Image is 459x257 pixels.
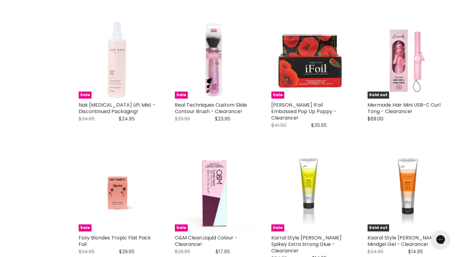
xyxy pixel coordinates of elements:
[119,115,135,122] span: $24.95
[271,234,342,254] a: Karral Style [PERSON_NAME] Spikey Extra Strong Glue - Clearance!
[367,224,389,231] span: Sold out
[367,234,439,248] a: Kaaral Style [PERSON_NAME] Mindgel Gel - Clearance!
[367,154,445,231] a: Kaaral Style Perfetto Mindgel Gel - Clearance! Sold out
[408,248,423,255] span: $14.95
[175,21,252,99] img: Real Techniques Custom Slide Contour Brush - Clearance!
[367,248,383,255] span: $24.95
[215,248,230,255] span: $17.95
[175,92,188,99] span: Sale
[271,101,336,121] a: [PERSON_NAME] IFoil Embossed Pop Up Poppy - Clearance!
[79,115,95,122] span: $34.95
[271,224,284,231] span: Sale
[367,115,383,122] span: $69.00
[271,154,349,231] a: Karral Style Perfetto Spikey Extra Strong Glue - Clearance! Sale
[367,21,445,99] a: Mermade Hair Mini USB-C Curl Tong - Clearance! Mermade Hair Mini USB-C Curl Tong - Clearance! Sol...
[295,154,325,231] img: Karral Style Perfetto Spikey Extra Strong Glue - Clearance!
[79,224,92,231] span: Sale
[215,115,230,122] span: $23.95
[176,154,252,231] img: O&M Clean.Liquid Colour - Clearance!
[311,122,327,129] span: $35.95
[271,92,284,99] span: Sale
[79,21,156,99] img: Nak Hair Root Lift Mist - Discontinued Packaging!
[175,101,247,115] a: Real Techniques Custom Slide Contour Brush - Clearance!
[119,248,134,255] span: $29.95
[79,92,92,99] span: Sale
[367,92,389,99] span: Sold out
[271,122,286,129] span: $41.50
[367,21,445,99] img: Mermade Hair Mini USB-C Curl Tong - Clearance!
[79,154,156,231] a: Foxy Blondes Tropic Flat Pack Foil Sale
[175,248,190,255] span: $29.95
[428,228,453,251] iframe: Gorgias live chat messenger
[392,154,420,231] img: Kaaral Style Perfetto Mindgel Gel - Clearance!
[175,154,252,231] a: O&M Clean.Liquid Colour - Clearance! Sale
[79,248,95,255] span: $34.95
[175,21,252,99] a: Real Techniques Custom Slide Contour Brush - Clearance! Real Techniques Custom Slide Contour Brus...
[79,101,155,115] a: Nak [MEDICAL_DATA] Lift Mist - Discontinued Packaging!
[367,101,441,115] a: Mermade Hair Mini USB-C Curl Tong - Clearance!
[271,21,349,99] img: Robert De Soto IFoil Embossed Pop Up Poppy - Clearance!
[271,21,349,99] a: Robert De Soto IFoil Embossed Pop Up Poppy - Clearance! Robert De Soto IFoil Embossed Pop Up Popp...
[175,234,237,248] a: O&M Clean.Liquid Colour - Clearance!
[88,154,147,231] img: Foxy Blondes Tropic Flat Pack Foil
[79,234,151,248] a: Foxy Blondes Tropic Flat Pack Foil
[79,21,156,99] a: Nak Hair Root Lift Mist - Discontinued Packaging! Sale
[175,224,188,231] span: Sale
[175,115,190,122] span: $29.99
